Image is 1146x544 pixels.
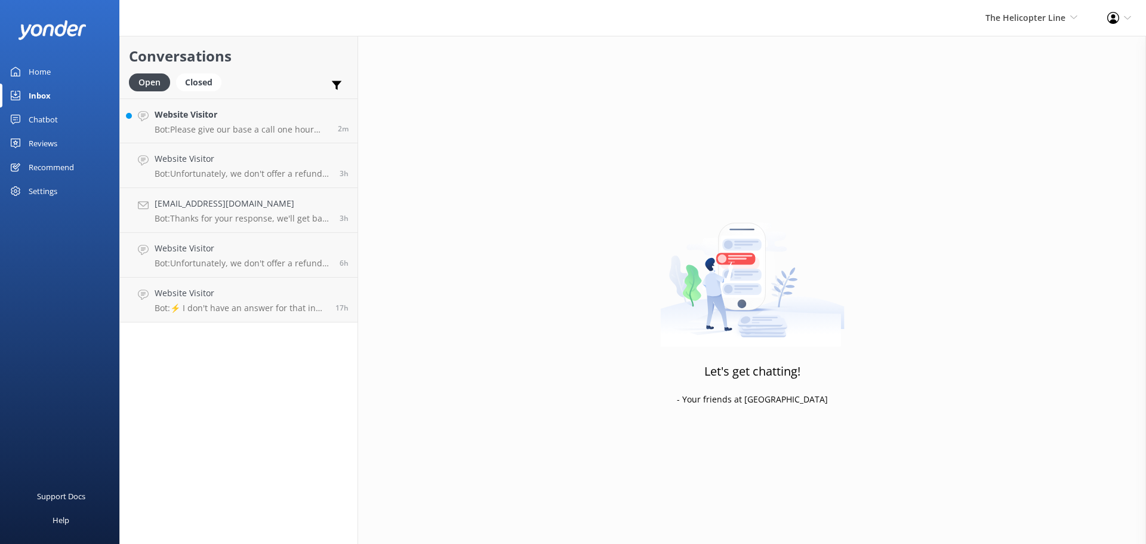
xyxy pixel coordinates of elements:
[29,131,57,155] div: Reviews
[129,75,176,88] a: Open
[120,278,358,322] a: Website VisitorBot:⚡ I don't have an answer for that in my knowledge base. Please try and rephras...
[985,12,1065,23] span: The Helicopter Line
[29,107,58,131] div: Chatbot
[677,393,828,406] p: - Your friends at [GEOGRAPHIC_DATA]
[37,484,85,508] div: Support Docs
[29,84,51,107] div: Inbox
[335,303,349,313] span: Oct 03 2025 06:05pm (UTC +13:00) Pacific/Auckland
[155,213,331,224] p: Bot: Thanks for your response, we'll get back to you as soon as we can during opening hours.
[340,258,349,268] span: Oct 04 2025 05:14am (UTC +13:00) Pacific/Auckland
[120,188,358,233] a: [EMAIL_ADDRESS][DOMAIN_NAME]Bot:Thanks for your response, we'll get back to you as soon as we can...
[129,45,349,67] h2: Conversations
[155,303,326,314] p: Bot: ⚡ I don't have an answer for that in my knowledge base. Please try and rephrase your questio...
[155,287,326,300] h4: Website Visitor
[155,242,331,255] h4: Website Visitor
[340,213,349,223] span: Oct 04 2025 08:48am (UTC +13:00) Pacific/Auckland
[120,233,358,278] a: Website VisitorBot:Unfortunately, we don't offer a refund for no shows or changes you make to you...
[120,99,358,143] a: Website VisitorBot:Please give our base a call one hour before your flight for a weather check. Y...
[155,124,329,135] p: Bot: Please give our base a call one hour before your flight for a weather check. You can find co...
[53,508,69,532] div: Help
[176,75,227,88] a: Closed
[155,152,331,165] h4: Website Visitor
[340,168,349,179] span: Oct 04 2025 08:59am (UTC +13:00) Pacific/Auckland
[660,198,845,347] img: artwork of a man stealing a conversation from at giant smartphone
[704,362,800,381] h3: Let's get chatting!
[18,20,87,40] img: yonder-white-logo.png
[29,155,74,179] div: Recommend
[155,258,331,269] p: Bot: Unfortunately, we don't offer a refund for no shows or changes you make to your booking less...
[155,108,329,121] h4: Website Visitor
[155,197,331,210] h4: [EMAIL_ADDRESS][DOMAIN_NAME]
[338,124,349,134] span: Oct 04 2025 11:59am (UTC +13:00) Pacific/Auckland
[129,73,170,91] div: Open
[120,143,358,188] a: Website VisitorBot:Unfortunately, we don't offer a refund for no shows or changes you make to you...
[176,73,221,91] div: Closed
[155,168,331,179] p: Bot: Unfortunately, we don't offer a refund for no shows or changes you make to your booking less...
[29,179,57,203] div: Settings
[29,60,51,84] div: Home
